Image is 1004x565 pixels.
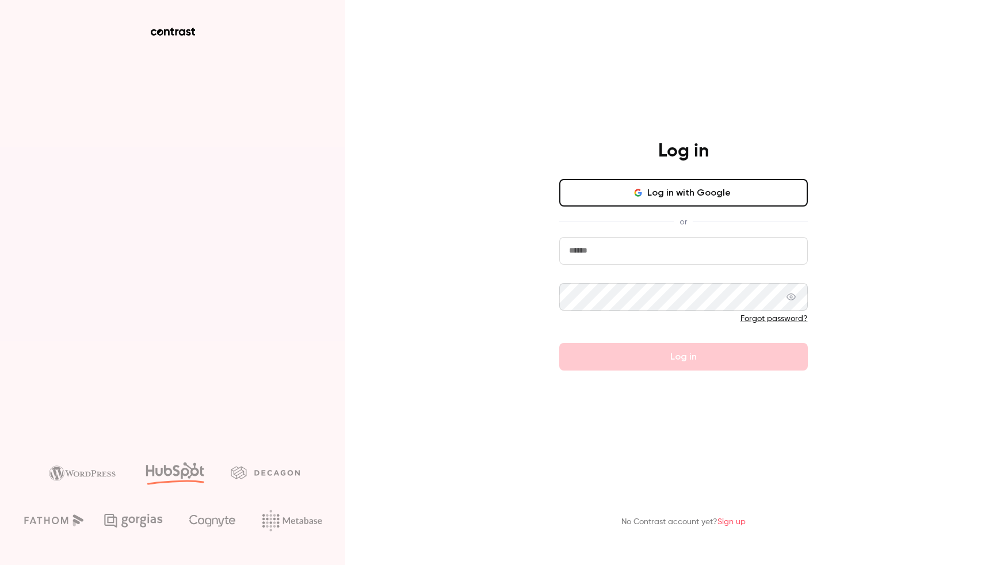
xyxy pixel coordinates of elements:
[559,179,808,207] button: Log in with Google
[717,518,746,526] a: Sign up
[621,516,746,528] p: No Contrast account yet?
[658,140,709,163] h4: Log in
[231,466,300,479] img: decagon
[674,216,693,228] span: or
[740,315,808,323] a: Forgot password?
